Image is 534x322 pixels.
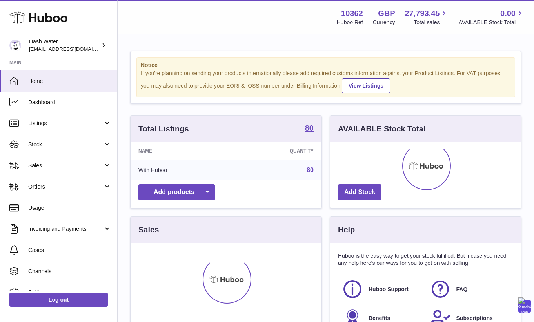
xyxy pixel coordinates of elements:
[405,8,449,26] a: 27,793.45 Total sales
[373,19,395,26] div: Currency
[28,141,103,148] span: Stock
[29,46,115,52] span: [EMAIL_ADDRESS][DOMAIN_NAME]
[430,279,510,300] a: FAQ
[305,124,314,132] strong: 80
[138,184,215,200] a: Add products
[337,19,363,26] div: Huboo Ref
[28,246,111,254] span: Cases
[28,183,103,191] span: Orders
[342,279,422,300] a: Huboo Support
[369,286,409,293] span: Huboo Support
[500,8,516,19] span: 0.00
[338,225,355,235] h3: Help
[338,252,513,267] p: Huboo is the easy way to get your stock fulfilled. But incase you need any help here's our ways f...
[307,167,314,173] a: 80
[131,160,231,180] td: With Huboo
[29,38,100,53] div: Dash Water
[458,19,525,26] span: AVAILABLE Stock Total
[378,8,395,19] strong: GBP
[131,142,231,160] th: Name
[28,120,103,127] span: Listings
[9,293,108,307] a: Log out
[338,184,381,200] a: Add Stock
[28,268,111,275] span: Channels
[138,225,159,235] h3: Sales
[28,225,103,233] span: Invoicing and Payments
[458,8,525,26] a: 0.00 AVAILABLE Stock Total
[342,78,390,93] a: View Listings
[28,204,111,212] span: Usage
[28,162,103,169] span: Sales
[456,286,468,293] span: FAQ
[305,124,314,133] a: 80
[369,315,390,322] span: Benefits
[456,315,493,322] span: Subscriptions
[9,40,21,51] img: bea@dash-water.com
[138,124,189,134] h3: Total Listings
[28,289,111,296] span: Settings
[338,124,425,134] h3: AVAILABLE Stock Total
[231,142,321,160] th: Quantity
[414,19,449,26] span: Total sales
[341,8,363,19] strong: 10362
[28,77,111,85] span: Home
[28,99,111,106] span: Dashboard
[141,70,511,93] div: If you're planning on sending your products internationally please add required customs informati...
[405,8,440,19] span: 27,793.45
[141,61,511,69] strong: Notice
